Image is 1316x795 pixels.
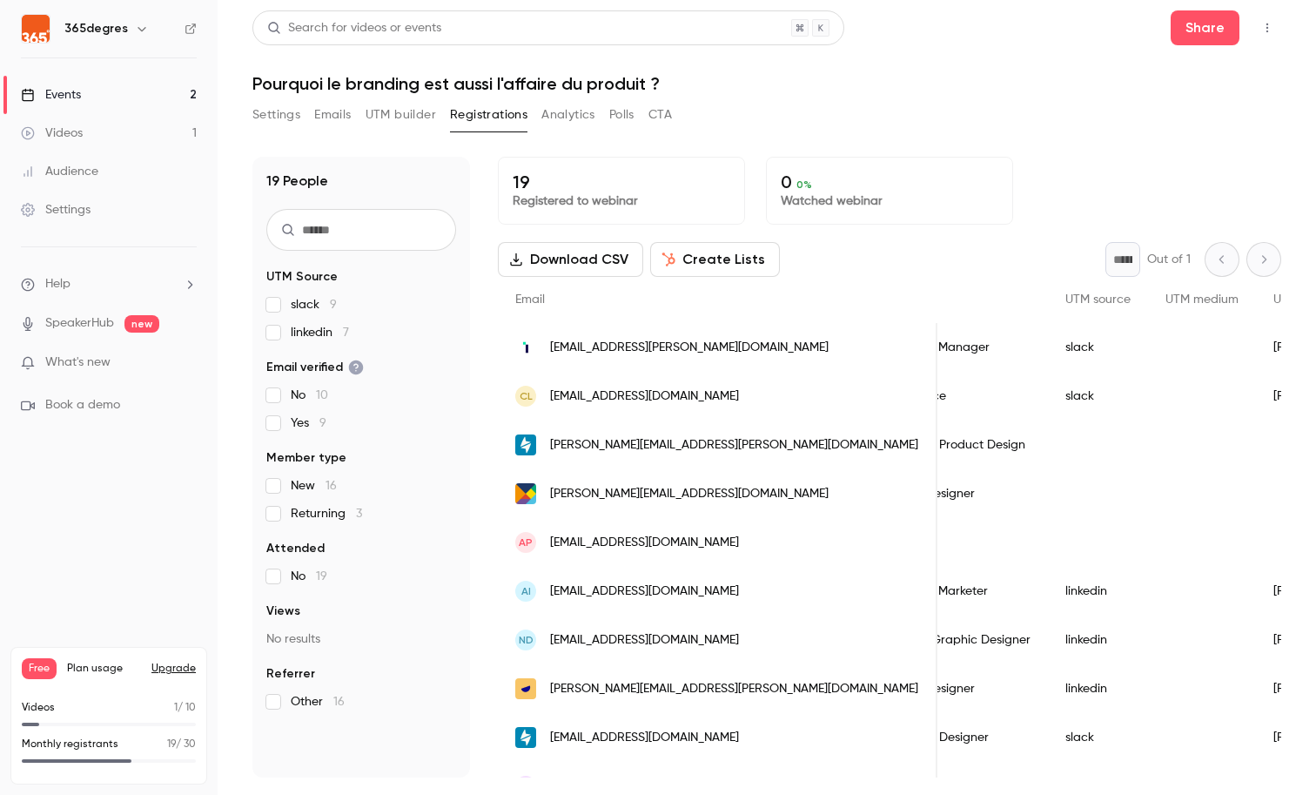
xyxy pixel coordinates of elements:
[266,268,456,711] section: facet-groups
[515,337,536,358] img: imatag.com
[124,315,159,333] span: new
[650,242,780,277] button: Create Lists
[1048,616,1148,664] div: linkedin
[266,268,338,286] span: UTM Source
[343,327,349,339] span: 7
[520,388,533,404] span: CL
[550,534,739,552] span: [EMAIL_ADDRESS][DOMAIN_NAME]
[366,101,436,129] button: UTM builder
[550,729,739,747] span: [EMAIL_ADDRESS][DOMAIN_NAME]
[291,568,327,585] span: No
[1048,713,1148,762] div: slack
[174,700,196,716] p: / 10
[319,417,326,429] span: 9
[252,101,300,129] button: Settings
[314,101,351,129] button: Emails
[356,508,362,520] span: 3
[498,242,643,277] button: Download CSV
[266,665,315,683] span: Referrer
[648,101,672,129] button: CTA
[515,293,545,306] span: Email
[21,125,83,142] div: Videos
[67,662,141,676] span: Plan usage
[167,739,176,750] span: 19
[550,583,739,601] span: [EMAIL_ADDRESS][DOMAIN_NAME]
[550,485,829,503] span: [PERSON_NAME][EMAIL_ADDRESS][DOMAIN_NAME]
[550,631,739,650] span: [EMAIL_ADDRESS][DOMAIN_NAME]
[22,700,55,716] p: Videos
[1048,664,1148,713] div: linkedin
[515,678,536,699] img: silbo.com
[266,449,346,467] span: Member type
[450,101,527,129] button: Registrations
[541,101,595,129] button: Analytics
[252,73,1281,94] h1: Pourquoi le branding est aussi l'affaire du produit ?
[796,179,812,191] span: 0 %
[609,101,634,129] button: Polls
[513,192,730,210] p: Registered to webinar
[22,737,118,752] p: Monthly registrants
[21,86,81,104] div: Events
[266,359,364,376] span: Email verified
[291,414,326,432] span: Yes
[781,172,998,192] p: 0
[266,630,456,648] p: No results
[267,19,441,37] div: Search for videos or events
[519,535,533,550] span: AP
[266,171,328,192] h1: 19 People
[550,339,829,357] span: [EMAIL_ADDRESS][PERSON_NAME][DOMAIN_NAME]
[330,299,337,311] span: 9
[550,387,739,406] span: [EMAIL_ADDRESS][DOMAIN_NAME]
[513,172,730,192] p: 19
[1065,293,1131,306] span: UTM source
[781,192,998,210] p: Watched webinar
[873,323,1048,372] div: Product Manager
[45,275,70,293] span: Help
[316,389,328,401] span: 10
[521,583,531,599] span: AI
[291,693,345,711] span: Other
[22,15,50,43] img: 365degres
[45,314,114,333] a: SpeakerHub
[550,436,918,455] span: [PERSON_NAME][EMAIL_ADDRESS][PERSON_NAME][DOMAIN_NAME]
[291,296,337,313] span: slack
[550,680,918,698] span: [PERSON_NAME][EMAIL_ADDRESS][PERSON_NAME][DOMAIN_NAME]
[873,518,1048,567] div: CPTO
[21,275,197,293] li: help-dropdown-opener
[64,20,128,37] h6: 365degres
[22,658,57,679] span: Free
[174,703,178,713] span: 1
[291,324,349,341] span: linkedin
[873,567,1048,616] div: Product Marketer
[266,540,325,557] span: Attended
[515,483,536,504] img: dataart.com
[1048,372,1148,421] div: slack
[1147,251,1191,268] p: Out of 1
[326,480,337,492] span: 16
[176,355,197,371] iframe: Noticeable Trigger
[1048,567,1148,616] div: linkedin
[515,435,536,455] img: happn.fr
[873,616,1048,664] div: Web & Graphic Designer
[515,727,536,748] img: happn.fr
[21,201,91,219] div: Settings
[291,505,362,522] span: Returning
[333,696,345,708] span: 16
[316,570,327,583] span: 19
[266,603,300,620] span: Views
[873,372,1048,421] div: Freelance
[45,354,111,372] span: What's new
[873,421,1048,469] div: Head of Product Design
[21,163,98,180] div: Audience
[291,477,337,495] span: New
[45,396,120,414] span: Book a demo
[291,387,328,404] span: No
[1048,323,1148,372] div: slack
[1171,10,1239,45] button: Share
[873,664,1048,713] div: UX/UI Designer
[151,662,196,676] button: Upgrade
[873,469,1048,518] div: UX/UI Designer
[519,632,534,648] span: ND
[873,713,1048,762] div: product Designer
[167,737,196,752] p: / 30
